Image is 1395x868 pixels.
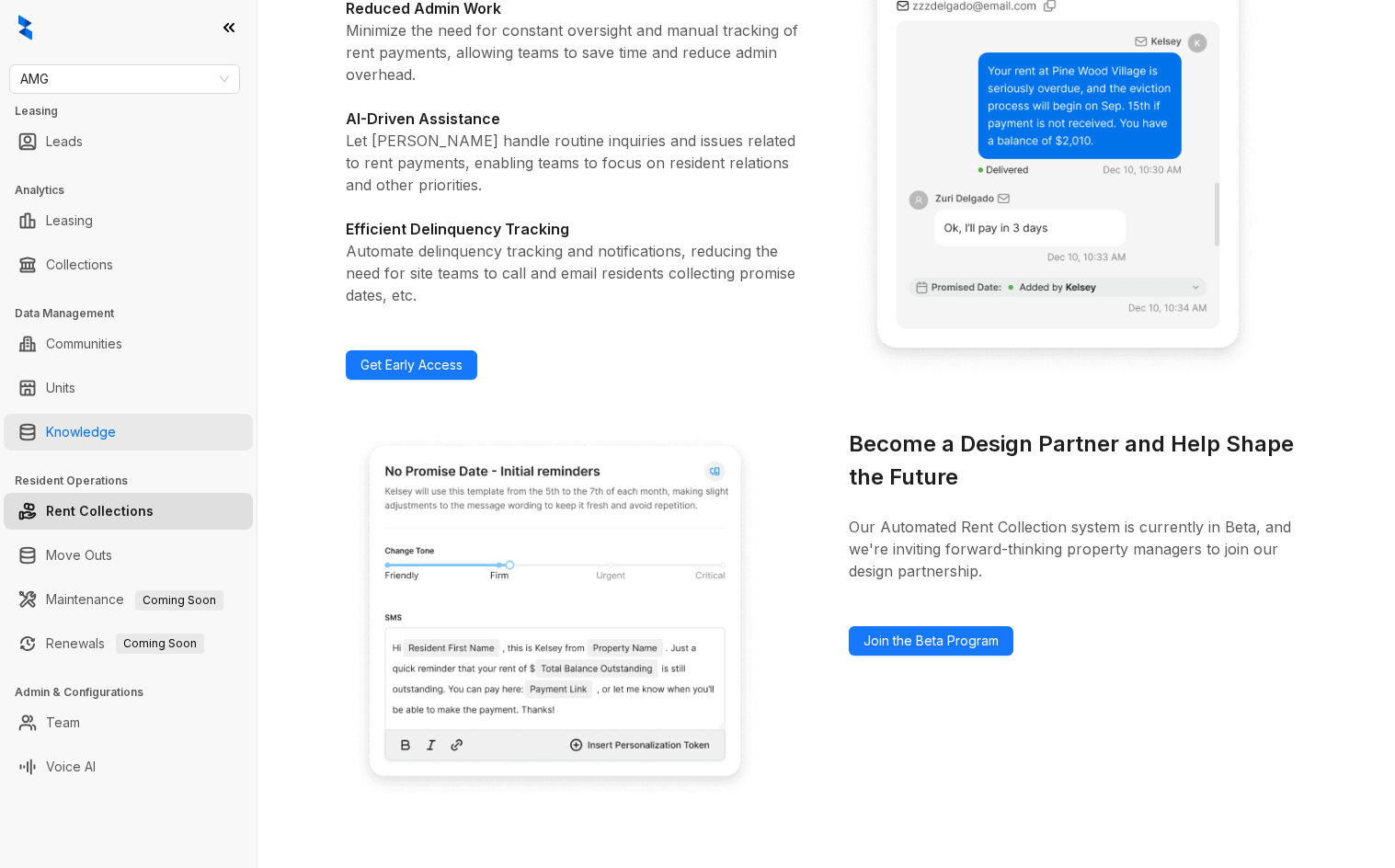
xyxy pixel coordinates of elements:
a: Rent Collections [46,493,154,530]
h3: Leasing [15,103,257,120]
a: Join the Beta Program [849,626,1013,656]
h3: Admin & Configurations [15,684,257,701]
li: Voice AI [4,748,253,785]
a: Leasing [46,202,93,239]
h3: Analytics [15,182,257,199]
li: Rent Collections [4,493,253,530]
a: Voice AI [46,748,96,785]
li: Knowledge [4,414,253,451]
li: Move Outs [4,537,253,574]
p: Minimize the need for constant oversight and manual tracking of rent payments, allowing teams to ... [346,19,805,86]
img: Become a Design Partner and Help Shape the Future [346,428,764,805]
a: Collections [46,246,113,283]
a: RenewalsComing Soon [46,625,204,662]
span: Get Early Access [360,355,463,375]
h4: Efficient Delinquency Tracking [346,218,805,240]
li: Collections [4,246,253,283]
a: Team [46,704,80,741]
img: logo [18,15,32,40]
p: Automate delinquency tracking and notifications, reducing the need for site teams to call and ema... [346,240,805,306]
span: Coming Soon [135,590,223,611]
li: Leasing [4,202,253,239]
li: Maintenance [4,581,253,618]
a: Leads [46,123,83,160]
a: Knowledge [46,414,116,451]
h3: Data Management [15,305,257,322]
a: Move Outs [46,537,112,574]
a: Communities [46,325,122,362]
p: Our Automated Rent Collection system is currently in Beta, and we're inviting forward-thinking pr... [849,516,1308,582]
a: Units [46,370,75,406]
span: AMG [20,65,229,93]
li: Leads [4,123,253,160]
li: Communities [4,325,253,362]
span: Coming Soon [116,634,204,654]
li: Team [4,704,253,741]
li: Renewals [4,625,253,662]
h3: Become a Design Partner and Help Shape the Future [849,428,1308,494]
p: Let [PERSON_NAME] handle routine inquiries and issues related to rent payments, enabling teams to... [346,130,805,196]
span: Join the Beta Program [863,631,999,651]
h4: AI-Driven Assistance [346,108,805,130]
h3: Resident Operations [15,473,257,489]
a: Get Early Access [346,350,477,380]
li: Units [4,370,253,406]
